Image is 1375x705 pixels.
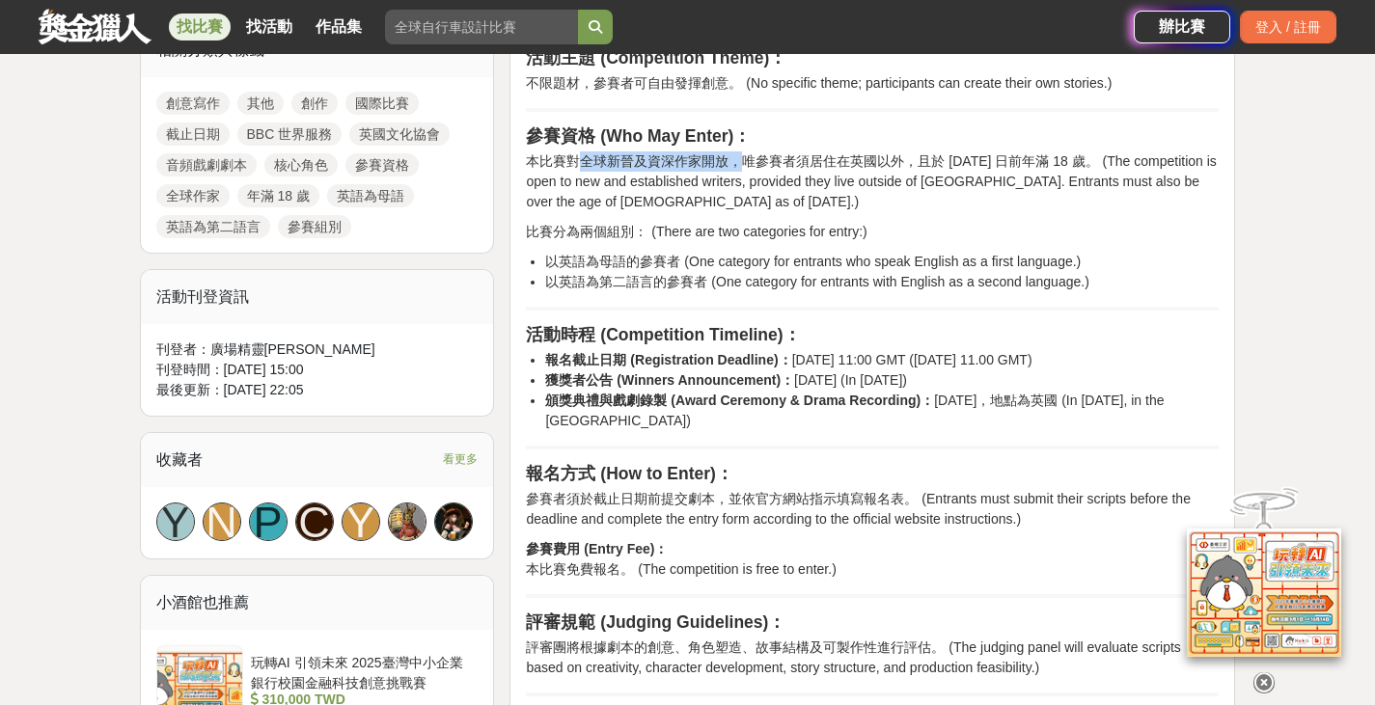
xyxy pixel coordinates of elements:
[251,653,471,690] div: 玩轉AI 引領未來 2025臺灣中小企業銀行校園金融科技創意挑戰賽
[434,502,473,541] a: Avatar
[389,503,426,540] img: Avatar
[545,272,1219,292] li: 以英語為第二語言的參賽者 (One category for entrants with English as a second language.)
[141,270,494,324] div: 活動刊登資訊
[443,448,478,470] span: 看更多
[169,14,231,41] a: 找比賽
[526,126,751,146] strong: 參賽資格 (Who May Enter)：
[156,122,230,146] a: 截止日期
[345,153,419,176] a: 參賽資格
[526,325,800,344] strong: 活動時程 (Competition Timeline)：
[203,502,241,541] a: N
[156,380,479,400] div: 最後更新： [DATE] 22:05
[156,339,479,360] div: 刊登者： 廣場精靈[PERSON_NAME]
[156,502,195,541] a: Y
[156,184,230,207] a: 全球作家
[1240,11,1336,43] div: 登入 / 註冊
[545,372,794,388] strong: 獲獎者公告 (Winners Announcement)：
[388,502,426,541] a: Avatar
[278,215,351,238] a: 參賽組別
[295,502,334,541] a: C
[526,612,785,632] strong: 評審規範 (Judging Guidelines)：
[156,153,257,176] a: 音頻戲劇劇本
[237,184,319,207] a: 年滿 18 歲
[156,92,230,115] a: 創意寫作
[526,464,732,483] strong: 報名方式 (How to Enter)：
[156,215,270,238] a: 英語為第二語言
[1187,529,1341,657] img: d2146d9a-e6f6-4337-9592-8cefde37ba6b.png
[141,576,494,630] div: 小酒館也推薦
[156,451,203,468] span: 收藏者
[545,393,934,408] strong: 頒獎典禮與戲劇錄製 (Award Ceremony & Drama Recording)：
[545,252,1219,272] li: 以英語為母語的參賽者 (One category for entrants who speak English as a first language.)
[249,502,288,541] a: P
[545,350,1219,370] li: [DATE] 11:00 GMT ([DATE] 11.00 GMT)
[435,503,472,540] img: Avatar
[526,489,1219,529] p: 參賽者須於截止日期前提交劇本，並依官方網站指示填寫報名表。 (Entrants must submit their scripts before the deadline and complet...
[237,122,343,146] a: BBC 世界服務
[238,14,300,41] a: 找活動
[349,122,450,146] a: 英國文化協會
[526,73,1219,94] p: 不限題材，參賽者可自由發揮創意。 (No specific theme; participants can create their own stories.)
[1134,11,1230,43] a: 辦比賽
[526,637,1219,678] p: 評審團將根據劇本的創意、角色塑造、故事結構及可製作性進行評估。 (The judging panel will evaluate scripts based on creativity, cha...
[526,48,786,68] strong: 活動主題 (Competition Theme)：
[291,92,338,115] a: 創作
[545,370,1219,391] li: [DATE] (In [DATE])
[156,360,479,380] div: 刊登時間： [DATE] 15:00
[327,184,414,207] a: 英語為母語
[526,539,1219,580] p: 本比賽免費報名。 (The competition is free to enter.)
[526,541,668,556] strong: 參賽費用 (Entry Fee)：
[308,14,370,41] a: 作品集
[237,92,284,115] a: 其他
[526,222,1219,242] p: 比賽分為兩個組別： (There are two categories for entry:)
[545,391,1219,431] li: [DATE]，地點為英國 (In [DATE], in the [GEOGRAPHIC_DATA])
[545,352,791,367] strong: 報名截止日期 (Registration Deadline)：
[342,502,380,541] a: Y
[385,10,578,44] input: 全球自行車設計比賽
[526,151,1219,212] p: 本比賽對全球新晉及資深作家開放，唯參賽者須居住在英國以外，且於 [DATE] 日前年滿 18 歲。 (The competition is open to new and established...
[264,153,338,176] a: 核心角色
[345,92,419,115] a: 國際比賽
